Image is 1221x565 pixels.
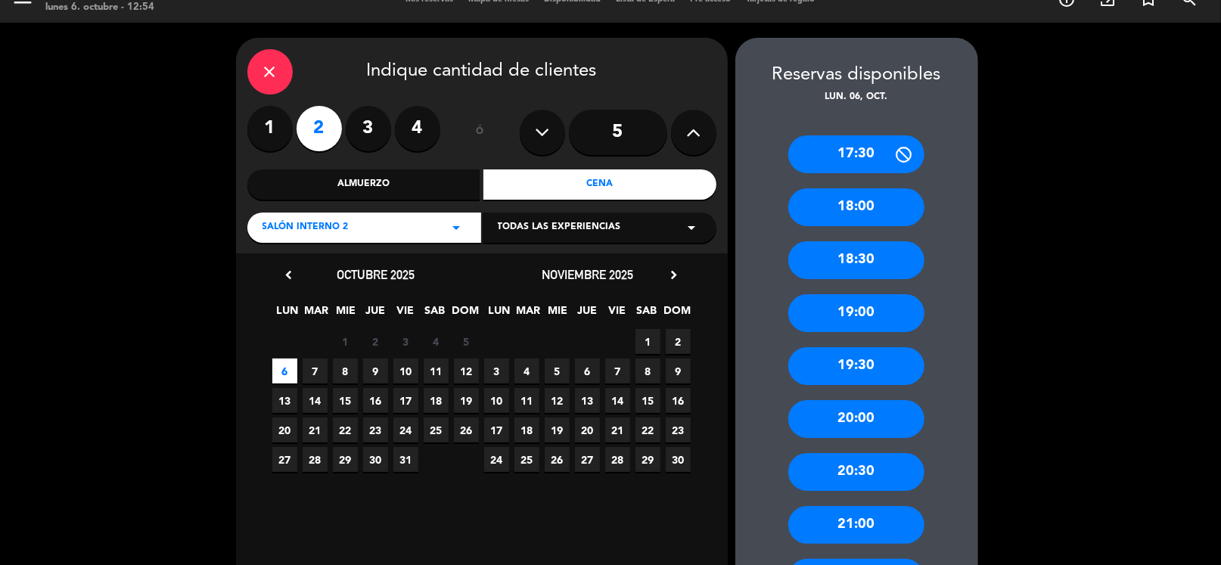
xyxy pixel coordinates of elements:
span: JUE [575,302,600,327]
span: 2 [363,329,388,354]
span: 19 [454,388,479,413]
span: 18 [424,388,449,413]
span: 26 [545,447,570,472]
div: 19:00 [788,294,924,332]
label: 1 [247,106,293,151]
span: LUN [275,302,300,327]
div: 18:30 [788,241,924,279]
span: 22 [635,418,660,442]
span: 25 [514,447,539,472]
span: 14 [303,388,328,413]
span: 8 [333,359,358,383]
div: 20:30 [788,453,924,491]
span: 29 [333,447,358,472]
span: 16 [666,388,691,413]
label: 4 [395,106,440,151]
span: MIE [545,302,570,327]
i: arrow_drop_down [448,219,466,237]
span: 14 [605,388,630,413]
span: 6 [575,359,600,383]
span: octubre 2025 [337,267,415,282]
i: chevron_right [666,267,682,283]
span: DOM [663,302,688,327]
label: 3 [346,106,391,151]
span: 6 [272,359,297,383]
span: MAR [304,302,329,327]
div: Almuerzo [247,169,480,200]
i: chevron_left [281,267,297,283]
div: 18:00 [788,188,924,226]
span: Salón Interno 2 [263,220,349,235]
span: DOM [452,302,477,327]
span: 28 [605,447,630,472]
span: 2 [666,329,691,354]
span: 23 [666,418,691,442]
span: 26 [454,418,479,442]
span: MAR [516,302,541,327]
div: 17:30 [788,135,924,173]
span: 17 [484,418,509,442]
div: Cena [483,169,716,200]
span: VIE [604,302,629,327]
span: 5 [545,359,570,383]
div: 20:00 [788,400,924,438]
span: 15 [333,388,358,413]
span: 28 [303,447,328,472]
span: 29 [635,447,660,472]
span: 10 [393,359,418,383]
span: 8 [635,359,660,383]
span: 15 [635,388,660,413]
span: 24 [484,447,509,472]
i: close [261,63,279,81]
span: 4 [424,329,449,354]
span: 7 [605,359,630,383]
i: arrow_drop_down [683,219,701,237]
span: Todas las experiencias [498,220,621,235]
span: 20 [272,418,297,442]
span: 21 [303,418,328,442]
div: Indique cantidad de clientes [247,49,716,95]
span: 23 [363,418,388,442]
span: SAB [422,302,447,327]
span: 31 [393,447,418,472]
span: 13 [272,388,297,413]
span: 12 [454,359,479,383]
span: 24 [393,418,418,442]
span: 5 [454,329,479,354]
div: ó [455,106,505,159]
span: SAB [634,302,659,327]
span: 13 [575,388,600,413]
span: 12 [545,388,570,413]
span: 25 [424,418,449,442]
span: 17 [393,388,418,413]
div: 21:00 [788,506,924,544]
span: 1 [635,329,660,354]
span: 9 [363,359,388,383]
span: 1 [333,329,358,354]
label: 2 [297,106,342,151]
span: 27 [575,447,600,472]
span: 10 [484,388,509,413]
span: 20 [575,418,600,442]
span: JUE [363,302,388,327]
span: 30 [666,447,691,472]
span: MIE [334,302,359,327]
span: 7 [303,359,328,383]
span: 19 [545,418,570,442]
span: 21 [605,418,630,442]
span: 11 [424,359,449,383]
span: 9 [666,359,691,383]
span: 27 [272,447,297,472]
div: Reservas disponibles [735,61,978,90]
span: LUN [486,302,511,327]
span: 3 [484,359,509,383]
span: 22 [333,418,358,442]
span: VIE [393,302,418,327]
div: lun. 06, oct. [735,90,978,105]
span: 3 [393,329,418,354]
span: 11 [514,388,539,413]
span: noviembre 2025 [542,267,633,282]
div: 19:30 [788,347,924,385]
span: 16 [363,388,388,413]
span: 30 [363,447,388,472]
